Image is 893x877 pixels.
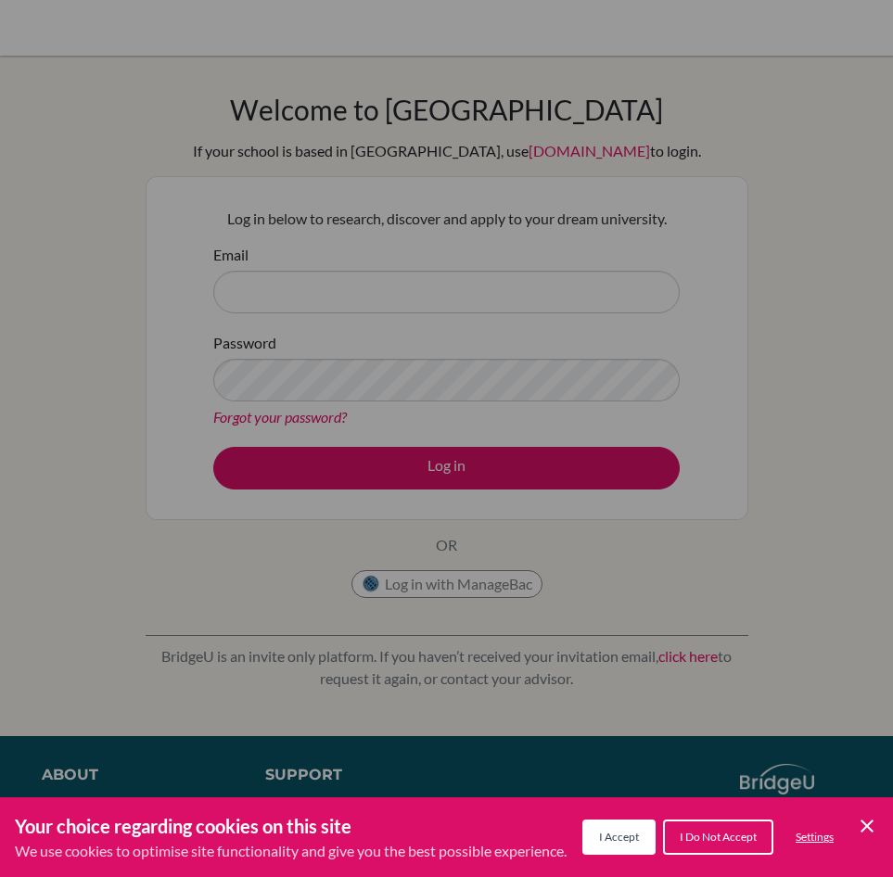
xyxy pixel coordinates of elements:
span: Settings [796,830,834,844]
p: We use cookies to optimise site functionality and give you the best possible experience. [15,840,567,862]
span: I Do Not Accept [680,830,757,844]
button: I Do Not Accept [663,820,773,855]
button: Save and close [856,815,878,837]
h3: Your choice regarding cookies on this site [15,812,567,840]
button: Settings [781,821,848,853]
span: I Accept [599,830,639,844]
button: I Accept [582,820,656,855]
